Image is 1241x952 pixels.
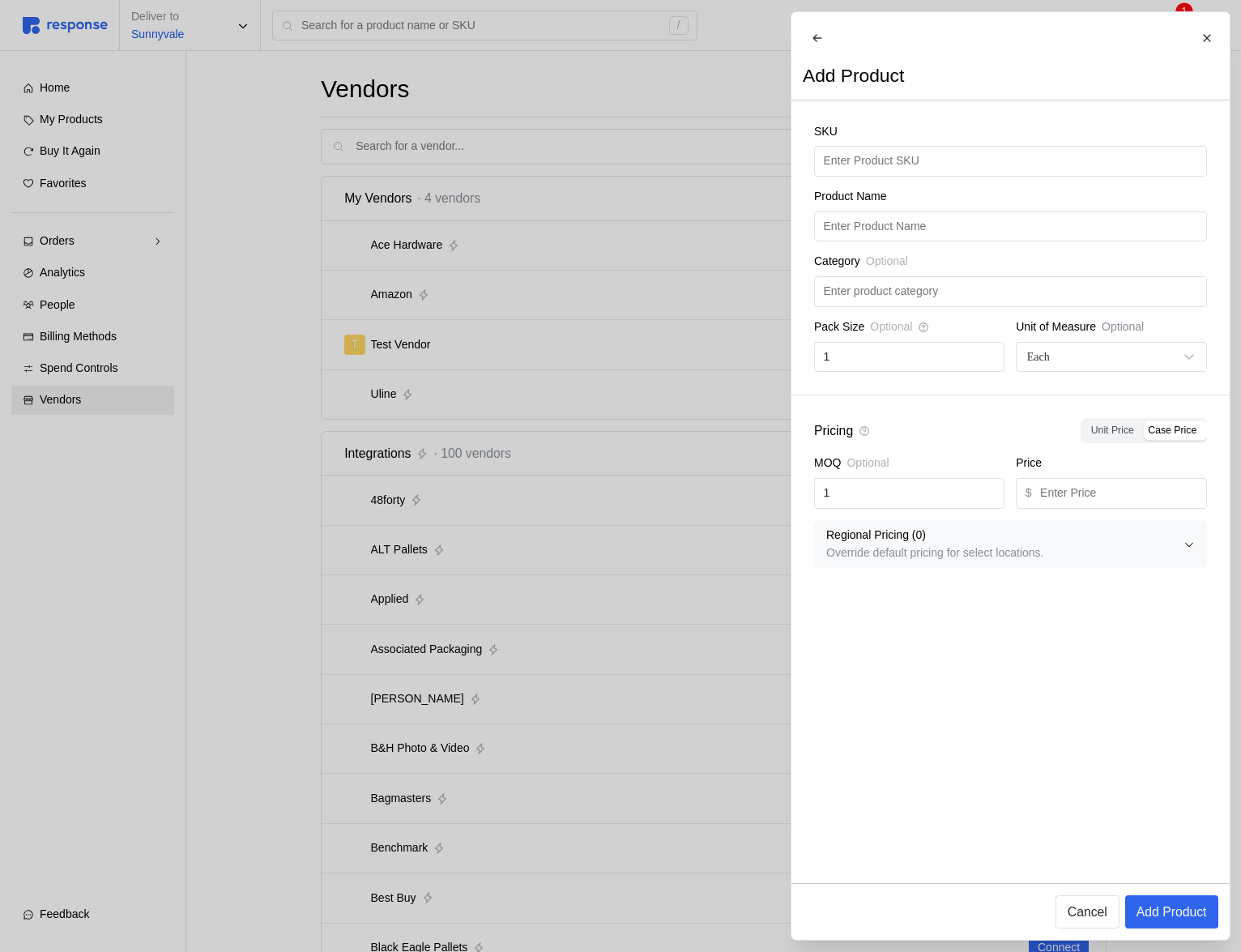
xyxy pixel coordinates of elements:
div: Product Name [814,188,1207,211]
div: Price [1016,455,1206,478]
input: Enter product category [823,277,1197,306]
div: Category [814,253,1207,276]
span: Unit Price [1090,425,1133,436]
p: $ [1025,485,1031,502]
p: Unit of Measure [1016,318,1096,336]
input: Enter Product Name [823,212,1197,241]
p: Pricing [814,421,853,441]
h2: Add Product [803,63,904,88]
input: Enter Product SKU [823,147,1197,176]
button: Cancel [1055,895,1119,929]
p: Regional Pricing ( 0 ) [826,527,1183,544]
span: Case Price [1148,425,1196,436]
p: Optional [1102,318,1144,336]
button: Add Product [1124,895,1218,929]
span: Optional [865,253,907,271]
input: Enter Pack Size [823,343,995,372]
input: Enter MOQ [823,479,995,508]
input: Enter Price [1040,479,1197,508]
p: Cancel [1067,902,1107,922]
p: Add Product [1136,902,1206,922]
p: Override default pricing for select locations. [826,544,1183,562]
div: Pack Size [814,318,1004,342]
span: Optional [870,318,912,336]
div: SKU [814,123,1207,147]
button: Regional Pricing (0)Override default pricing for select locations. [815,521,1206,567]
span: Optional [847,455,889,472]
div: MOQ [814,455,1004,478]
